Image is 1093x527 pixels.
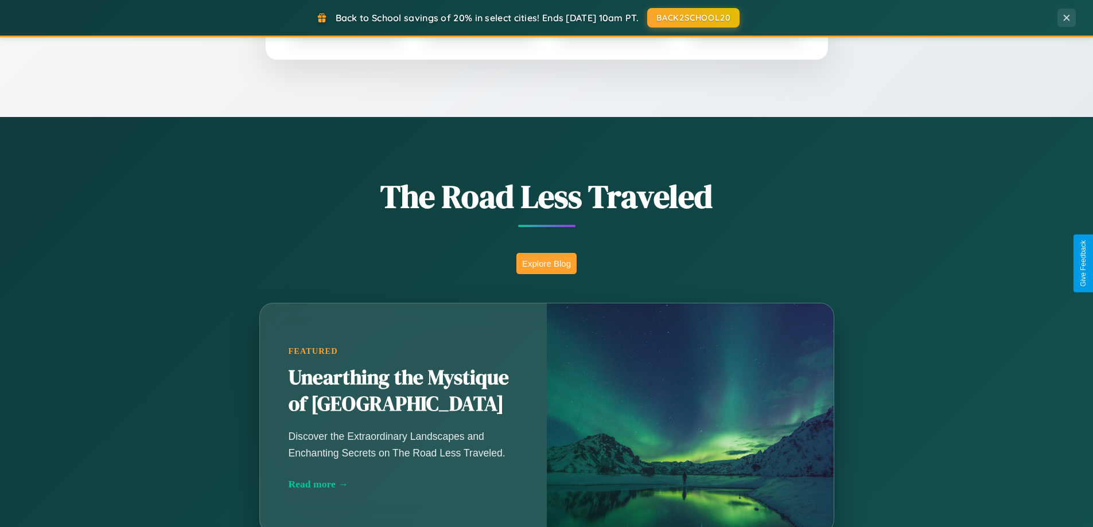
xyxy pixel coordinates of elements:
[203,174,891,218] h1: The Road Less Traveled
[647,8,740,28] button: BACK2SCHOOL20
[289,428,518,460] p: Discover the Extraordinary Landscapes and Enchanting Secrets on The Road Less Traveled.
[1079,240,1087,287] div: Give Feedback
[336,12,639,24] span: Back to School savings of 20% in select cities! Ends [DATE] 10am PT.
[516,253,577,274] button: Explore Blog
[289,365,518,417] h2: Unearthing the Mystique of [GEOGRAPHIC_DATA]
[289,478,518,490] div: Read more →
[289,346,518,356] div: Featured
